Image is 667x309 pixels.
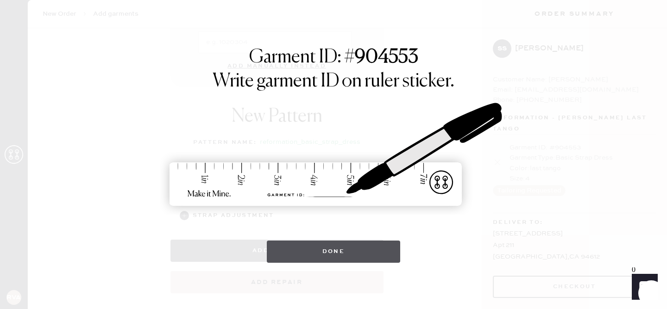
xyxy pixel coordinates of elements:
iframe: Front Chat [623,267,663,307]
h1: Write garment ID on ruler sticker. [213,70,454,93]
img: ruler-sticker-sharpie.svg [160,79,507,231]
button: Done [267,241,401,263]
h1: Garment ID: # [249,46,418,70]
strong: 904553 [355,48,418,67]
